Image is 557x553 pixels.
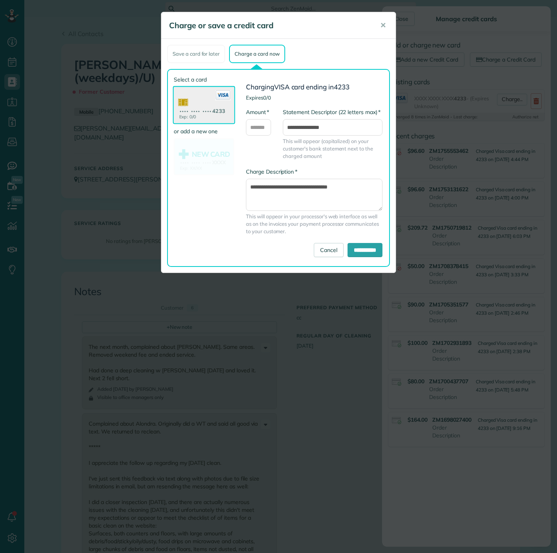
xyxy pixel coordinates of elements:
[246,83,382,91] h3: Charging card ending in
[314,243,344,257] a: Cancel
[246,168,297,176] label: Charge Description
[380,21,386,30] span: ✕
[283,108,380,116] label: Statement Descriptor (22 letters max)
[246,108,269,116] label: Amount
[283,138,382,160] span: This will appear (capitalized) on your customer's bank statement next to the charged amount
[229,45,285,63] div: Charge a card now
[334,83,349,91] span: 4233
[174,127,234,135] label: or add a new one
[167,45,225,63] div: Save a card for later
[174,76,234,83] label: Select a card
[274,83,290,91] span: VISA
[169,20,369,31] h5: Charge or save a credit card
[246,213,382,235] span: This will appear in your processor's web interface as well as on the invoices your payment proces...
[263,94,271,101] span: 0/0
[246,95,382,100] h4: Expires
